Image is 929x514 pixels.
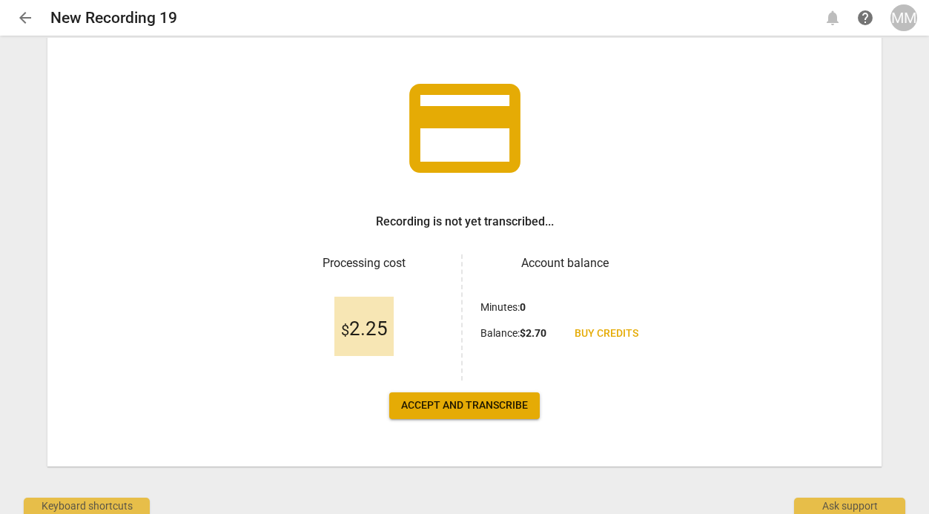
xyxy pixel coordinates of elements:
b: $ 2.70 [520,327,546,339]
p: Minutes : [480,300,526,315]
div: Ask support [794,498,905,514]
span: arrow_back [16,9,34,27]
span: $ [341,321,349,339]
span: 2.25 [341,318,388,340]
p: Balance : [480,326,546,341]
b: 0 [520,301,526,313]
h2: New Recording 19 [50,9,177,27]
h3: Recording is not yet transcribed... [376,213,554,231]
span: Accept and transcribe [401,398,528,413]
span: credit_card [398,62,532,195]
span: help [856,9,874,27]
a: Buy credits [563,320,650,347]
button: MM [890,4,917,31]
button: Accept and transcribe [389,392,540,419]
h3: Processing cost [280,254,449,272]
h3: Account balance [480,254,650,272]
a: Help [852,4,879,31]
div: Keyboard shortcuts [24,498,150,514]
span: Buy credits [575,326,638,341]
